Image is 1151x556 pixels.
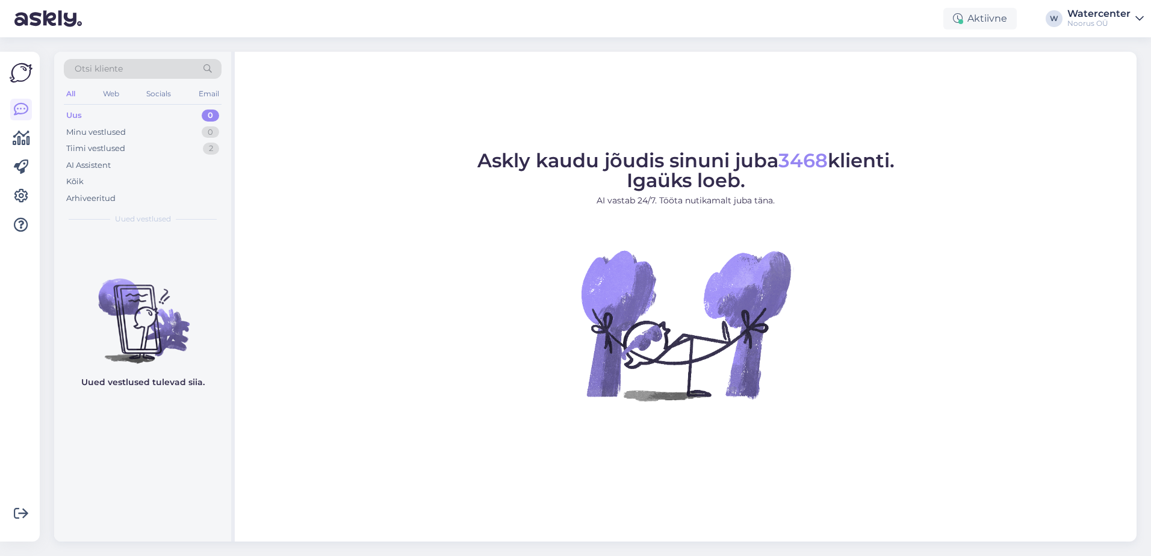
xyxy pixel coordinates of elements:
[477,194,895,207] p: AI vastab 24/7. Tööta nutikamalt juba täna.
[66,126,126,138] div: Minu vestlused
[144,86,173,102] div: Socials
[577,217,794,433] img: No Chat active
[202,110,219,122] div: 0
[778,149,828,172] span: 3468
[81,376,205,389] p: Uued vestlused tulevad siia.
[203,143,219,155] div: 2
[66,193,116,205] div: Arhiveeritud
[1067,9,1131,19] div: Watercenter
[66,176,84,188] div: Kõik
[66,143,125,155] div: Tiimi vestlused
[64,86,78,102] div: All
[477,149,895,192] span: Askly kaudu jõudis sinuni juba klienti. Igaüks loeb.
[54,257,231,365] img: No chats
[66,159,111,171] div: AI Assistent
[75,63,123,75] span: Otsi kliente
[1067,9,1144,28] a: WatercenterNoorus OÜ
[10,61,33,84] img: Askly Logo
[115,214,171,224] span: Uued vestlused
[943,8,1017,29] div: Aktiivne
[196,86,222,102] div: Email
[1067,19,1131,28] div: Noorus OÜ
[202,126,219,138] div: 0
[66,110,82,122] div: Uus
[1046,10,1063,27] div: W
[101,86,122,102] div: Web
